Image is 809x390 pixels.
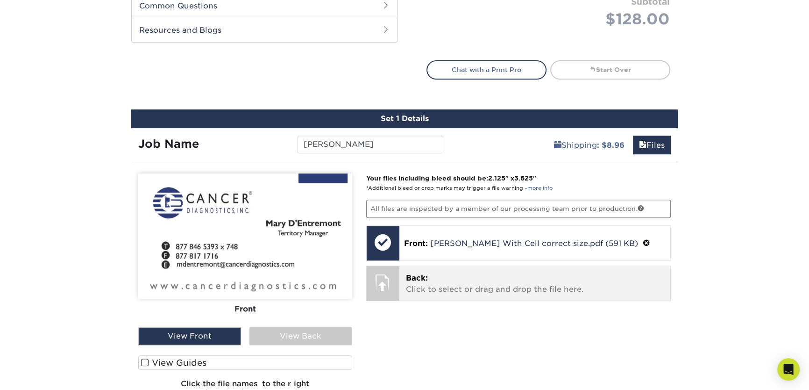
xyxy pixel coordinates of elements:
[249,327,352,345] div: View Back
[426,60,546,79] a: Chat with a Print Pro
[527,185,553,191] a: more info
[138,298,352,319] div: Front
[132,18,397,42] h2: Resources and Blogs
[138,327,241,345] div: View Front
[138,355,352,370] label: View Guides
[406,273,664,295] p: Click to select or drag and drop the file here.
[366,174,536,182] strong: Your files including bleed should be: " x "
[777,358,800,381] div: Open Intercom Messenger
[514,174,533,182] span: 3.625
[298,136,443,153] input: Enter a job name
[430,239,638,248] a: [PERSON_NAME] With Cell correct size.pdf (591 KB)
[131,109,678,128] div: Set 1 Details
[633,136,671,154] a: Files
[366,200,671,217] p: All files are inspected by a member of our processing team prior to production.
[639,141,646,150] span: files
[2,361,79,387] iframe: Google Customer Reviews
[597,141,624,150] b: : $8.96
[138,137,199,151] strong: Job Name
[366,185,553,191] small: *Additional bleed or crop marks may trigger a file warning –
[548,136,631,154] a: Shipping: $8.96
[406,274,428,282] span: Back:
[554,141,561,150] span: shipping
[550,60,670,79] a: Start Over
[488,174,505,182] span: 2.125
[404,239,428,248] span: Front:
